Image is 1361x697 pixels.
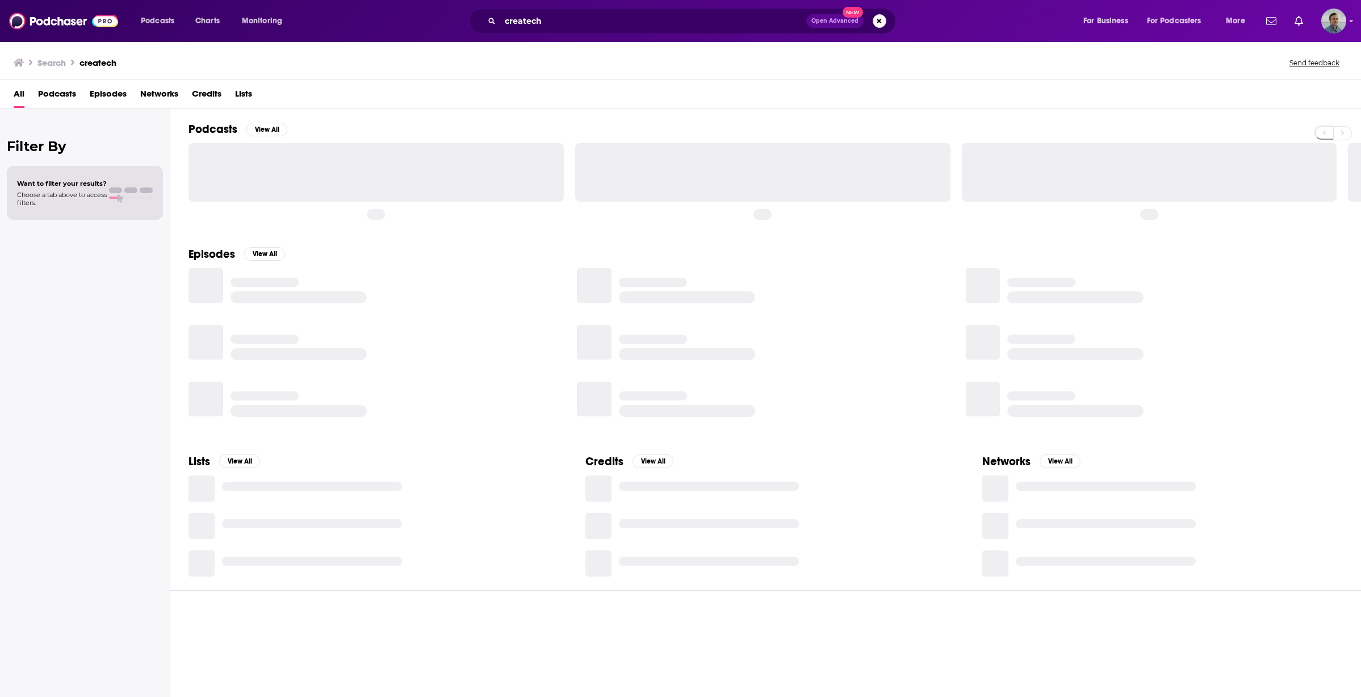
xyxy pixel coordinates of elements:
button: View All [633,454,673,468]
span: Charts [195,13,220,29]
h2: Networks [982,454,1031,469]
a: Networks [140,85,178,108]
a: Show notifications dropdown [1262,11,1281,31]
button: View All [244,247,285,261]
h2: Podcasts [189,122,237,136]
button: View All [219,454,260,468]
span: Podcasts [141,13,174,29]
button: open menu [234,12,297,30]
button: View All [246,123,287,136]
button: open menu [1140,12,1218,30]
h3: createch [79,57,116,68]
span: Open Advanced [811,18,859,24]
button: Show profile menu [1321,9,1346,34]
button: Open AdvancedNew [806,14,864,28]
span: New [843,7,863,18]
span: Monitoring [242,13,282,29]
input: Search podcasts, credits, & more... [500,12,806,30]
button: View All [1040,454,1081,468]
a: Lists [235,85,252,108]
a: PodcastsView All [189,122,287,136]
a: ListsView All [189,454,260,469]
button: Send feedback [1286,58,1343,68]
span: Logged in as TrentSell [1321,9,1346,34]
button: open menu [1075,12,1142,30]
button: open menu [1218,12,1259,30]
a: Charts [188,12,227,30]
span: For Podcasters [1147,13,1201,29]
a: NetworksView All [982,454,1081,469]
button: open menu [133,12,189,30]
span: Choose a tab above to access filters. [17,191,107,207]
span: For Business [1083,13,1128,29]
h2: Lists [189,454,210,469]
span: Want to filter your results? [17,180,107,187]
a: Podcasts [38,85,76,108]
a: Show notifications dropdown [1290,11,1308,31]
div: Search podcasts, credits, & more... [480,8,907,34]
img: User Profile [1321,9,1346,34]
a: Credits [192,85,221,108]
a: All [14,85,24,108]
h2: Filter By [7,138,163,155]
h2: Episodes [189,247,235,261]
a: Episodes [90,85,127,108]
a: CreditsView All [585,454,673,469]
img: Podchaser - Follow, Share and Rate Podcasts [9,10,118,32]
h2: Credits [585,454,623,469]
h3: Search [37,57,66,68]
span: More [1226,13,1245,29]
a: EpisodesView All [189,247,285,261]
